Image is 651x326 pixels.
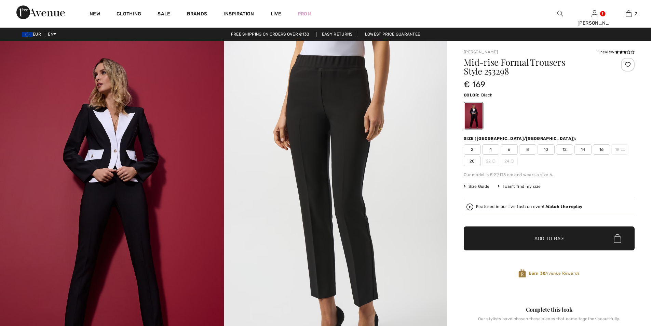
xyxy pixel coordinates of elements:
[534,235,564,242] span: Add to Bag
[492,159,496,163] img: ring-m.svg
[556,144,573,155] span: 12
[48,32,56,37] span: EN
[90,11,100,18] a: New
[612,10,645,18] a: 2
[519,144,536,155] span: 8
[614,234,621,243] img: Bag.svg
[226,32,315,37] a: Free shipping on orders over €130
[16,5,65,19] img: 1ère Avenue
[298,10,311,17] a: Prom
[464,50,498,54] a: [PERSON_NAME]
[626,10,632,18] img: My Bag
[464,135,578,142] div: Size ([GEOGRAPHIC_DATA]/[GEOGRAPHIC_DATA]):
[464,183,489,190] span: Size Guide
[466,204,473,210] img: Watch the replay
[529,271,545,276] strong: Earn 30
[593,144,610,155] span: 16
[635,11,637,17] span: 2
[187,11,207,18] a: Brands
[501,156,518,166] span: 24
[611,144,628,155] span: 18
[557,10,563,18] img: search the website
[538,144,555,155] span: 10
[501,144,518,155] span: 6
[158,11,170,18] a: Sale
[518,269,526,278] img: Avenue Rewards
[546,204,583,209] strong: Watch the replay
[529,270,580,276] span: Avenue Rewards
[465,103,483,129] div: Black
[271,10,281,17] a: Live
[360,32,426,37] a: Lowest Price Guarantee
[476,205,582,209] div: Featured in our live fashion event.
[464,172,635,178] div: Our model is 5'9"/175 cm and wears a size 6.
[592,10,597,18] img: My Info
[482,156,499,166] span: 22
[464,80,486,89] span: € 169
[621,148,625,151] img: ring-m.svg
[578,19,611,27] div: [PERSON_NAME]
[223,11,254,18] span: Inspiration
[464,305,635,314] div: Complete this look
[464,156,481,166] span: 20
[592,10,597,17] a: Sign In
[464,144,481,155] span: 2
[117,11,141,18] a: Clothing
[481,93,492,97] span: Black
[464,93,480,97] span: Color:
[574,144,592,155] span: 14
[511,159,514,163] img: ring-m.svg
[464,58,606,76] h1: Mid-rise Formal Trousers Style 253298
[22,32,44,37] span: EUR
[498,183,541,190] div: I can't find my size
[464,226,635,250] button: Add to Bag
[607,275,644,292] iframe: Opens a widget where you can find more information
[482,144,499,155] span: 4
[22,32,33,37] img: Euro
[598,49,635,55] div: 1 review
[316,32,358,37] a: Easy Returns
